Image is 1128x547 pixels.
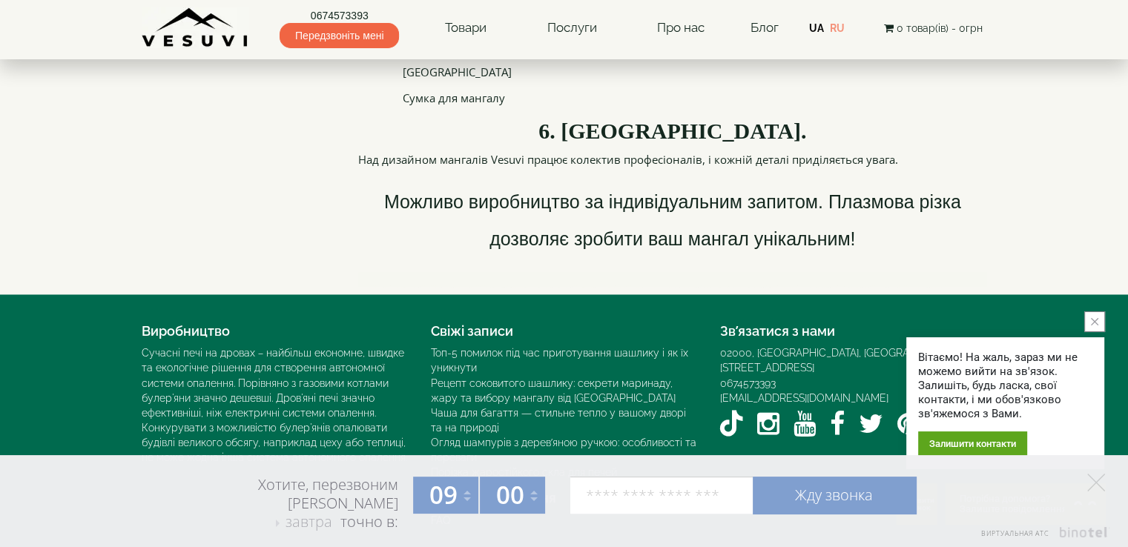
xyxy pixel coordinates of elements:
[403,67,972,78] li: [GEOGRAPHIC_DATA]
[720,377,776,388] a: 0674573393
[142,345,409,464] div: Сучасні печі на дровах – найбільш економне, швидке та екологічне рішення для створення автономної...
[757,405,779,442] a: Instagram VESUVI
[280,23,399,48] span: Передзвоніть мені
[358,272,987,287] p: loremips, dolors, ametcons adipis, elitse, doeius temporin, utl etd magn, aliqu en adminim, venia...
[430,11,501,45] a: Товари
[897,405,920,442] a: Pinterest VESUVI
[981,528,1049,538] span: Виртуальная АТС
[972,527,1109,547] a: Виртуальная АТС
[879,20,986,36] button: 0 товар(ів) - 0грн
[358,119,987,143] h2: 6. [GEOGRAPHIC_DATA].
[642,11,719,45] a: Про нас
[720,324,987,339] h4: Зв’язатися з нами
[720,345,987,375] div: 02000, [GEOGRAPHIC_DATA], [GEOGRAPHIC_DATA]. [STREET_ADDRESS]
[830,405,845,442] a: Facebook VESUVI
[403,93,972,104] li: Сумка для мангалу
[280,8,399,23] a: 0674573393
[142,7,249,48] img: Завод VESUVI
[1084,311,1105,332] button: close button
[431,324,698,339] h4: Свіжі записи
[373,183,972,257] h4: Можливо виробництво за індивідуальним запитом. Плазмова різка дозволяє зробити ваш мангал унікаль...
[496,478,524,511] span: 00
[720,391,888,403] a: [EMAIL_ADDRESS][DOMAIN_NAME]
[429,478,458,511] span: 09
[142,324,409,339] h4: Виробництво
[431,347,688,374] a: Топ-5 помилок під час приготування шашлику і як їх уникнути
[918,431,1027,456] div: Залишити контакти
[201,475,398,533] div: Хотите, перезвоним [PERSON_NAME] точно в:
[896,22,982,34] span: 0 товар(ів) - 0грн
[720,405,743,442] a: TikTok VESUVI
[809,22,824,34] a: UA
[431,377,676,403] a: Рецепт соковитого шашлику: секрети маринаду, жару та вибору мангалу від [GEOGRAPHIC_DATA]
[918,351,1092,421] div: Вітаємо! На жаль, зараз ми не можемо вийти на зв'язок. Залишіть, будь ласка, свої контакти, і ми ...
[794,405,816,442] a: YouTube VESUVI
[431,436,696,463] a: Огляд шампурів з дерев’яною ручкою: особливості та переваги
[859,405,883,442] a: Twitter / X VESUVI
[286,511,332,531] span: завтра
[830,22,845,34] a: RU
[431,406,686,433] a: Чаша для багаття — стильне тепло у вашому дворі та на природі
[358,150,987,168] p: Над дизайном мангалів Vesuvi працює колектив професіоналів, і кожній деталі приділяється увага.
[753,477,916,514] a: Жду звонка
[750,20,778,35] a: Блог
[532,11,611,45] a: Послуги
